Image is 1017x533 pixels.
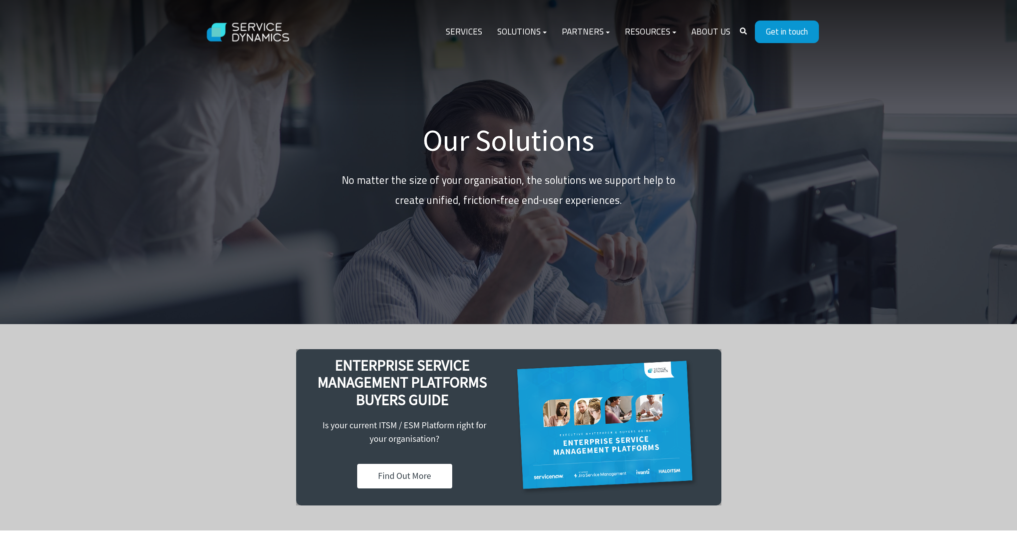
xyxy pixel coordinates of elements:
[617,20,684,44] a: Resources
[438,20,490,44] a: Services
[334,122,684,158] h1: Our Solutions
[438,20,738,44] div: Navigation Menu
[684,20,738,44] a: About Us
[334,170,684,210] p: No matter the size of your organisation, the solutions we support help to create unified, frictio...
[755,21,819,43] a: Get in touch
[490,20,554,44] a: Solutions
[199,13,299,52] img: Service Dynamics Logo - White
[296,349,721,505] img: ENTERPRISE SERVICE MANAGEMENT PLATFORMS BUYERS GUIDE
[554,20,617,44] a: Partners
